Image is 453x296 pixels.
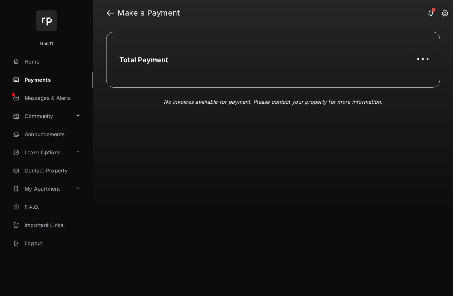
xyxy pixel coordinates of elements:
a: Messages & Alerts [10,90,93,106]
a: Logout [10,235,93,251]
a: Home [10,54,93,69]
a: Community [10,108,73,124]
h2: Total Payment [119,56,168,64]
a: My Apartment [10,181,73,196]
a: Important Links [10,217,83,233]
a: Payments [10,72,93,88]
a: F.A.Q. [10,199,93,215]
img: svg+xml;base64,PHN2ZyB4bWxucz0iaHR0cDovL3d3dy53My5vcmcvMjAwMC9zdmciIHdpZHRoPSI2NCIgaGVpZ2h0PSI2NC... [36,10,57,31]
a: Announcements [10,126,93,142]
a: Contact Property [10,163,93,178]
p: No invoices available for payment. Please contact your property for more information. [164,98,382,106]
a: Lease Options [10,145,73,160]
strong: Make a Payment [117,9,180,17]
p: Unit11 [40,41,53,47]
